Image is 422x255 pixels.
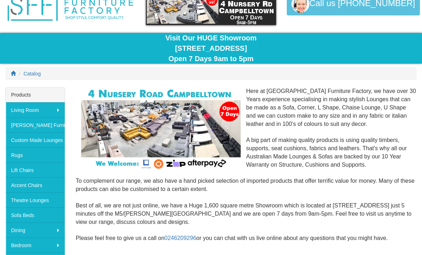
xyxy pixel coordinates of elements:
[6,117,65,132] a: [PERSON_NAME] Furniture
[6,132,65,147] a: Custom Made Lounges
[76,87,417,251] div: Here at [GEOGRAPHIC_DATA] Furniture Factory, we have over 30 Years experience specialising in mak...
[6,147,65,162] a: Rugs
[6,237,65,252] a: Bedroom
[6,162,65,177] a: Lift Chairs
[6,192,65,207] a: Theatre Lounges
[5,33,417,64] div: Visit Our HUGE Showroom [STREET_ADDRESS] Open 7 Days 9am to 5pm
[6,177,65,192] a: Accent Chairs
[24,71,41,77] a: Catalog
[81,87,241,170] img: Corner Modular Lounges
[6,102,65,117] a: Living Room
[6,222,65,237] a: Dining
[165,235,196,241] a: 0246209296
[6,207,65,222] a: Sofa Beds
[6,88,65,102] div: Products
